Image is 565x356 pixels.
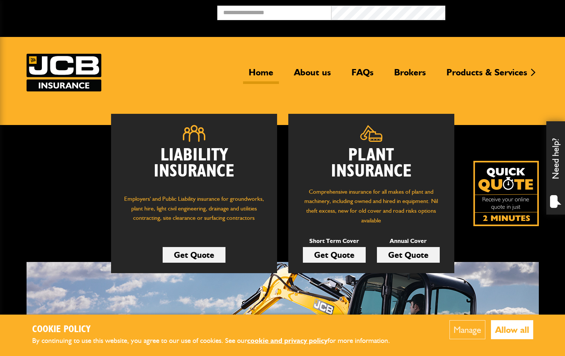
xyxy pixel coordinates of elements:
[445,6,559,17] button: Broker Login
[303,236,366,246] p: Short Term Cover
[27,54,101,91] img: JCB Insurance Services logo
[491,320,533,339] button: Allow all
[122,194,266,230] p: Employers' and Public Liability insurance for groundworks, plant hire, light civil engineering, d...
[389,67,432,84] a: Brokers
[346,67,379,84] a: FAQs
[441,67,533,84] a: Products & Services
[473,161,539,226] img: Quick Quote
[449,320,485,339] button: Manage
[32,335,402,347] p: By continuing to use this website, you agree to our use of cookies. See our for more information.
[546,121,565,215] div: Need help?
[32,324,402,335] h2: Cookie Policy
[377,236,440,246] p: Annual Cover
[473,161,539,226] a: Get your insurance quote isn just 2-minutes
[303,247,366,263] a: Get Quote
[27,54,101,91] a: JCB Insurance Services
[288,67,337,84] a: About us
[163,247,225,263] a: Get Quote
[300,147,443,179] h2: Plant Insurance
[377,247,440,263] a: Get Quote
[300,187,443,225] p: Comprehensive insurance for all makes of plant and machinery, including owned and hired in equipm...
[247,336,328,345] a: cookie and privacy policy
[243,67,279,84] a: Home
[122,147,266,187] h2: Liability Insurance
